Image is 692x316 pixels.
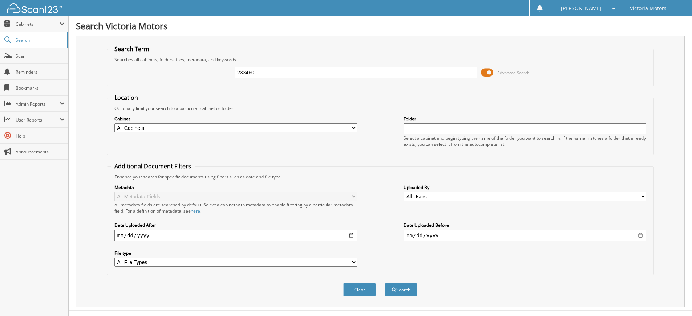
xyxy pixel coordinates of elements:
button: Clear [343,283,376,296]
label: Uploaded By [404,184,646,190]
span: Help [16,133,65,139]
span: Announcements [16,149,65,155]
label: Folder [404,116,646,122]
span: Bookmarks [16,85,65,91]
legend: Additional Document Filters [111,162,195,170]
div: Enhance your search for specific documents using filters such as date and file type. [111,174,650,180]
span: [PERSON_NAME] [561,6,602,11]
div: Searches all cabinets, folders, files, metadata, and keywords [111,57,650,63]
span: Scan [16,53,65,59]
span: Search [16,37,64,43]
label: Date Uploaded Before [404,222,646,228]
span: Victoria Motors [630,6,667,11]
div: Optionally limit your search to a particular cabinet or folder [111,105,650,111]
label: Cabinet [114,116,357,122]
label: Date Uploaded After [114,222,357,228]
h1: Search Victoria Motors [76,20,685,32]
legend: Search Term [111,45,153,53]
span: User Reports [16,117,60,123]
input: start [114,230,357,241]
button: Search [385,283,417,296]
span: Reminders [16,69,65,75]
label: File type [114,250,357,256]
legend: Location [111,94,142,102]
span: Admin Reports [16,101,60,107]
div: Select a cabinet and begin typing the name of the folder you want to search in. If the name match... [404,135,646,147]
img: scan123-logo-white.svg [7,3,62,13]
input: end [404,230,646,241]
a: here [191,208,200,214]
span: Advanced Search [497,70,530,75]
label: Metadata [114,184,357,190]
span: Cabinets [16,21,60,27]
div: All metadata fields are searched by default. Select a cabinet with metadata to enable filtering b... [114,202,357,214]
iframe: Chat Widget [656,281,692,316]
